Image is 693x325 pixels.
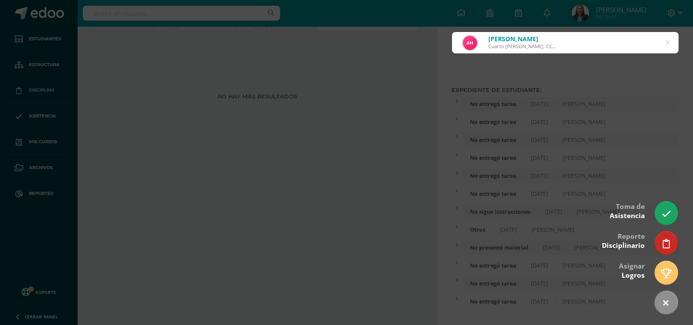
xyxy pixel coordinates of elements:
span: Disciplinario [602,241,645,250]
div: Reporte [602,226,645,254]
div: Asignar [619,256,645,284]
div: Toma de [610,196,645,225]
div: [PERSON_NAME] [488,35,556,43]
img: c30475755191437ff194ab05a7cc2646.png [463,36,477,50]
div: Cuarto [PERSON_NAME]. CCLL en Diseño Gráfico COS0202551 [488,43,556,49]
span: Asistencia [610,211,645,220]
span: Logros [622,271,645,280]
